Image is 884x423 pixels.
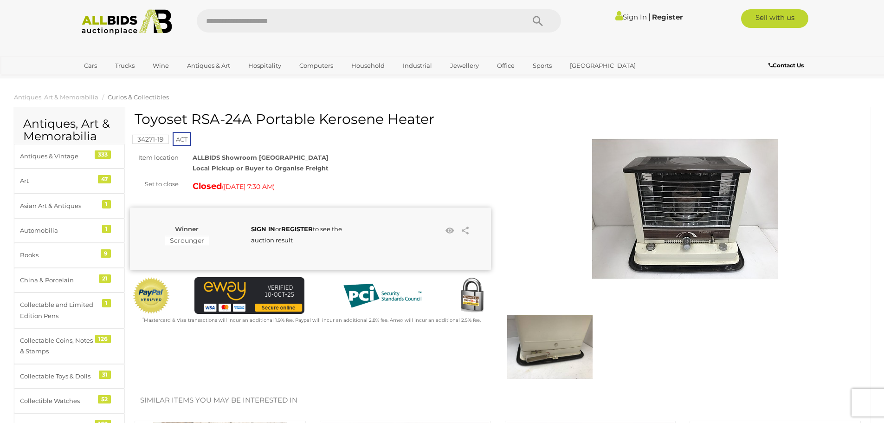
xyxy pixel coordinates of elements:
a: Household [345,58,391,73]
a: Cars [78,58,103,73]
strong: ALLBIDS Showroom [GEOGRAPHIC_DATA] [193,154,329,161]
div: Collectable Toys & Dolls [20,371,97,382]
b: Winner [175,225,199,233]
img: Official PayPal Seal [132,277,170,314]
span: ACT [173,132,191,146]
div: Art [20,176,97,186]
a: 34271-19 [132,136,169,143]
div: China & Porcelain [20,275,97,286]
h1: Toyoset RSA-24A Portable Kerosene Heater [135,111,489,127]
div: 31 [99,371,111,379]
span: | [648,12,651,22]
a: Industrial [397,58,438,73]
a: China & Porcelain 21 [14,268,125,293]
div: 52 [98,395,111,403]
b: Contact Us [768,62,804,69]
div: Antiques & Vintage [20,151,97,162]
a: Sign In [615,13,647,21]
a: Sports [527,58,558,73]
div: Asian Art & Antiques [20,201,97,211]
div: Collectible Watches [20,396,97,406]
a: Asian Art & Antiques 1 [14,194,125,218]
a: Antiques & Vintage 333 [14,144,125,169]
a: Books 9 [14,243,125,267]
img: Toyoset RSA-24A Portable Kerosene Heater [507,304,593,390]
a: Wine [147,58,175,73]
img: Secured by Rapid SSL [453,277,490,314]
div: Set to close [123,179,186,189]
a: Collectable Coins, Notes & Stamps 126 [14,328,125,364]
a: Hospitality [242,58,287,73]
a: Contact Us [768,60,806,71]
div: 1 [102,225,111,233]
div: Books [20,250,97,260]
img: PCI DSS compliant [336,277,429,314]
a: [GEOGRAPHIC_DATA] [564,58,642,73]
li: Watch this item [443,224,457,238]
div: Item location [123,152,186,163]
a: Antiques & Art [181,58,236,73]
a: Collectable and Limited Edition Pens 1 [14,293,125,328]
div: Automobilia [20,225,97,236]
div: 21 [99,274,111,283]
a: Register [652,13,683,21]
img: Allbids.com.au [77,9,177,35]
a: SIGN IN [251,225,275,233]
h2: Antiques, Art & Memorabilia [23,117,116,143]
a: REGISTER [281,225,313,233]
strong: Local Pickup or Buyer to Organise Freight [193,164,329,172]
div: Collectable and Limited Edition Pens [20,299,97,321]
div: 1 [102,299,111,307]
mark: 34271-19 [132,135,169,144]
mark: Scrounger [165,236,209,245]
a: Sell with us [741,9,808,28]
a: Collectable Toys & Dolls 31 [14,364,125,389]
div: 9 [101,249,111,258]
a: Trucks [109,58,141,73]
h2: Similar items you may be interested in [140,397,855,404]
div: 1 [102,200,111,208]
div: 47 [98,175,111,183]
a: Curios & Collectibles [108,93,169,101]
a: Jewellery [444,58,485,73]
button: Search [515,9,561,33]
a: Office [491,58,521,73]
div: 126 [95,335,111,343]
img: eWAY Payment Gateway [194,277,304,314]
a: Art 47 [14,169,125,193]
div: Collectable Coins, Notes & Stamps [20,335,97,357]
a: Automobilia 1 [14,218,125,243]
span: [DATE] 7:30 AM [224,182,273,191]
a: Collectible Watches 52 [14,389,125,413]
strong: Closed [193,181,222,191]
a: Antiques, Art & Memorabilia [14,93,98,101]
span: or to see the auction result [251,225,342,243]
span: ( ) [222,183,275,190]
img: Toyoset RSA-24A Portable Kerosene Heater [592,116,778,302]
small: Mastercard & Visa transactions will incur an additional 1.9% fee. Paypal will incur an additional... [142,317,481,323]
a: Computers [293,58,339,73]
div: 333 [95,150,111,159]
